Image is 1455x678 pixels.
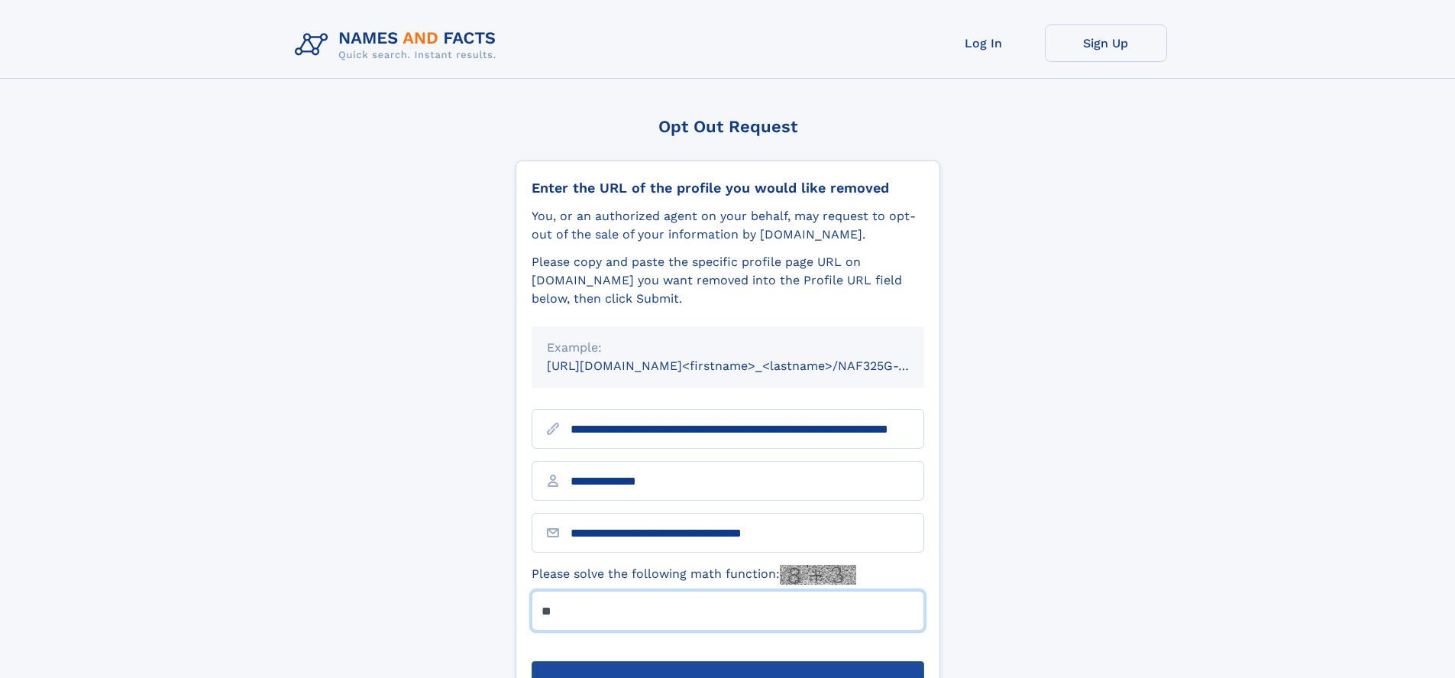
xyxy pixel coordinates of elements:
div: Opt Out Request [516,117,940,136]
div: You, or an authorized agent on your behalf, may request to opt-out of the sale of your informatio... [532,207,924,244]
a: Sign Up [1045,24,1167,62]
a: Log In [923,24,1045,62]
small: [URL][DOMAIN_NAME]<firstname>_<lastname>/NAF325G-xxxxxxxx [547,358,953,373]
div: Please copy and paste the specific profile page URL on [DOMAIN_NAME] you want removed into the Pr... [532,253,924,308]
div: Example: [547,339,909,357]
div: Enter the URL of the profile you would like removed [532,180,924,196]
label: Please solve the following math function: [532,565,856,585]
img: Logo Names and Facts [289,24,509,66]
